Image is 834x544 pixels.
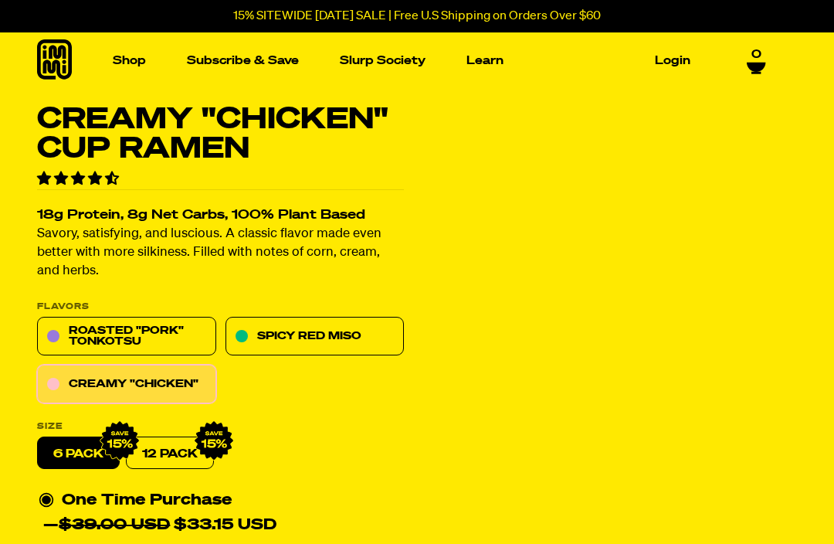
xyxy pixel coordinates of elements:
[107,32,697,89] nav: Main navigation
[233,9,601,23] p: 15% SITEWIDE [DATE] SALE | Free U.S Shipping on Orders Over $60
[100,421,140,461] img: IMG_9632.png
[43,513,276,538] div: — $33.15 USD
[37,365,216,404] a: Creamy "Chicken"
[334,49,432,73] a: Slurp Society
[37,423,404,431] label: Size
[747,48,766,74] a: 0
[37,318,216,356] a: Roasted "Pork" Tonkotsu
[107,49,152,73] a: Shop
[225,318,405,356] a: Spicy Red Miso
[126,437,214,470] a: 12 Pack
[181,49,305,73] a: Subscribe & Save
[37,226,404,281] p: Savory, satisfying, and luscious. A classic flavor made even better with more silkiness. Filled w...
[37,209,404,223] h2: 18g Protein, 8g Net Carbs, 100% Plant Based
[460,49,510,73] a: Learn
[649,49,697,73] a: Login
[37,437,120,470] label: 6 pack
[37,303,404,311] p: Flavors
[39,488,402,538] div: One Time Purchase
[37,172,122,186] span: 4.71 stars
[59,518,170,533] del: $39.00 USD
[194,421,234,461] img: IMG_9632.png
[751,48,761,62] span: 0
[37,105,404,164] h1: Creamy "Chicken" Cup Ramen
